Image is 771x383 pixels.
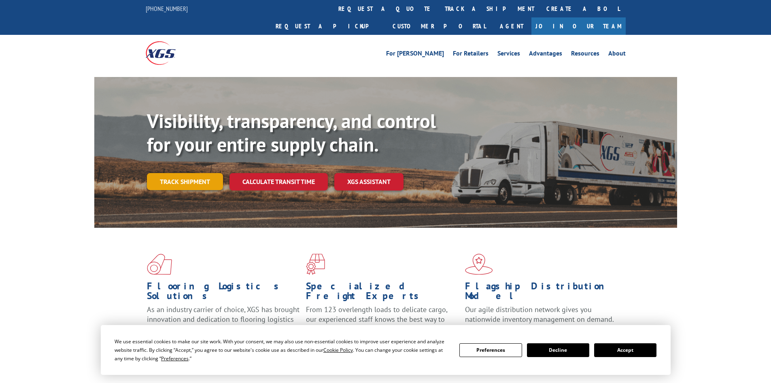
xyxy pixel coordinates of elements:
span: Preferences [161,355,189,362]
img: xgs-icon-focused-on-flooring-red [306,254,325,275]
div: Cookie Consent Prompt [101,325,671,375]
a: Track shipment [147,173,223,190]
a: Join Our Team [531,17,626,35]
h1: Flooring Logistics Solutions [147,281,300,305]
h1: Specialized Freight Experts [306,281,459,305]
span: Cookie Policy [323,347,353,353]
a: About [608,50,626,59]
img: xgs-icon-total-supply-chain-intelligence-red [147,254,172,275]
a: Agent [492,17,531,35]
h1: Flagship Distribution Model [465,281,618,305]
button: Preferences [459,343,522,357]
a: Request a pickup [270,17,387,35]
a: Services [497,50,520,59]
p: From 123 overlength loads to delicate cargo, our experienced staff knows the best way to move you... [306,305,459,341]
a: Customer Portal [387,17,492,35]
a: Advantages [529,50,562,59]
a: For Retailers [453,50,489,59]
a: Resources [571,50,599,59]
a: For [PERSON_NAME] [386,50,444,59]
a: [PHONE_NUMBER] [146,4,188,13]
b: Visibility, transparency, and control for your entire supply chain. [147,108,436,157]
a: XGS ASSISTANT [334,173,404,190]
div: We use essential cookies to make our site work. With your consent, we may also use non-essential ... [115,337,450,363]
span: Our agile distribution network gives you nationwide inventory management on demand. [465,305,614,324]
button: Accept [594,343,656,357]
img: xgs-icon-flagship-distribution-model-red [465,254,493,275]
button: Decline [527,343,589,357]
a: Calculate transit time [229,173,328,190]
span: As an industry carrier of choice, XGS has brought innovation and dedication to flooring logistics... [147,305,299,334]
